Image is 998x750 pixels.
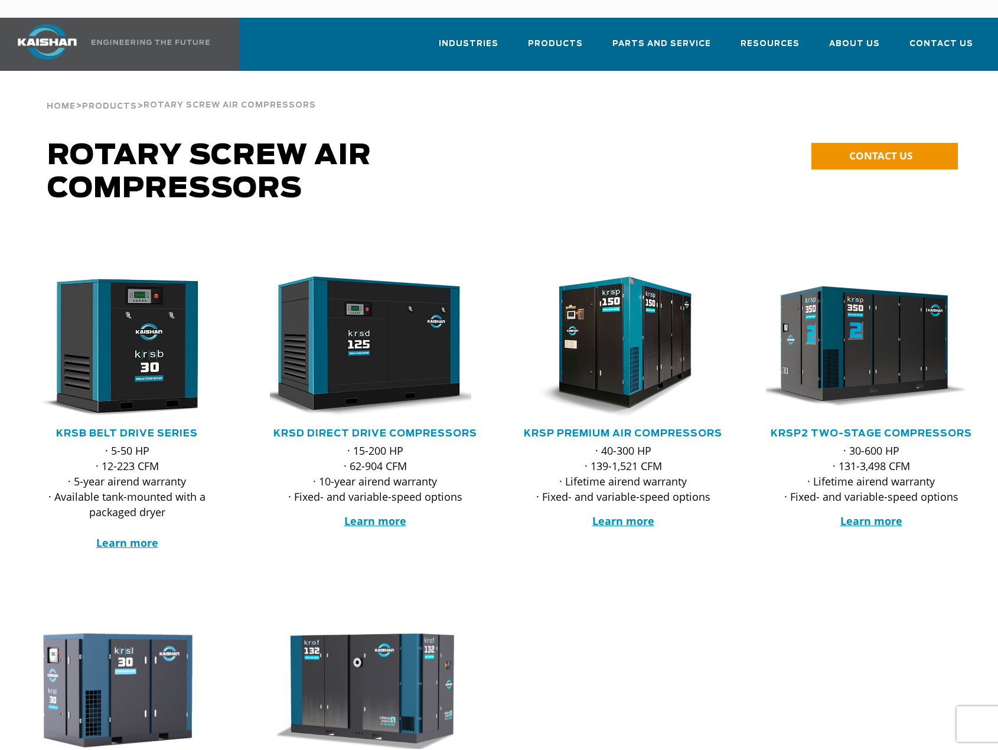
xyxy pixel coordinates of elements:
[829,28,880,69] a: About Us
[47,142,371,203] span: Rotary Screw Air Compressors
[528,28,583,69] a: Products
[771,429,972,438] a: KRSP2 Two-Stage Compressors
[518,276,728,418] div: krsp150
[13,276,223,418] img: krsb30
[47,100,76,111] a: Home
[47,103,76,110] span: Home
[741,28,800,69] a: Resources
[592,514,654,528] a: Learn more
[766,443,976,504] p: · 30-600 HP · 131-3,498 CFM · Lifetime airend warranty · Fixed- and variable-speed options
[56,429,198,438] a: KRSB Belt Drive Series
[47,71,316,116] div: > >
[22,443,232,550] p: · 5-50 HP · 12-223 CFM · 5-year airend warranty · Available tank-mounted with a packaged dryer
[840,514,902,528] a: Learn more
[909,28,973,69] a: Contact Us
[143,102,316,109] span: Rotary Screw Air Compressors
[766,276,976,418] div: krsp350
[270,276,480,418] div: krsd125
[22,276,232,418] div: krsb30
[82,100,137,111] a: Products
[811,143,958,169] a: CONTACT US
[509,276,719,418] img: krsp150
[612,28,711,69] a: Parts and Service
[518,443,728,504] p: · 40-300 HP · 139-1,521 CFM · Lifetime airend warranty · Fixed- and variable-speed options
[3,18,212,71] a: Kaishan USA
[270,443,480,504] p: · 15-200 HP · 62-904 CFM · 10-year airend warranty · Fixed- and variable-speed options
[439,37,498,51] span: Industries
[909,37,973,51] span: Contact Us
[96,536,158,550] a: Learn more
[524,429,722,438] a: KRSP Premium Air Compressors
[849,149,912,162] span: CONTACT US
[829,37,880,51] span: About Us
[344,514,406,528] a: Learn more
[528,37,583,51] span: Products
[261,276,471,418] img: krsd125
[757,276,967,418] img: krsp350
[3,24,92,60] img: kaishan logo
[92,40,210,45] img: Engineering the future
[439,28,498,69] a: Industries
[612,37,711,51] span: Parts and Service
[82,103,137,110] span: Products
[741,37,800,51] span: Resources
[273,429,477,438] a: KRSD Direct Drive Compressors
